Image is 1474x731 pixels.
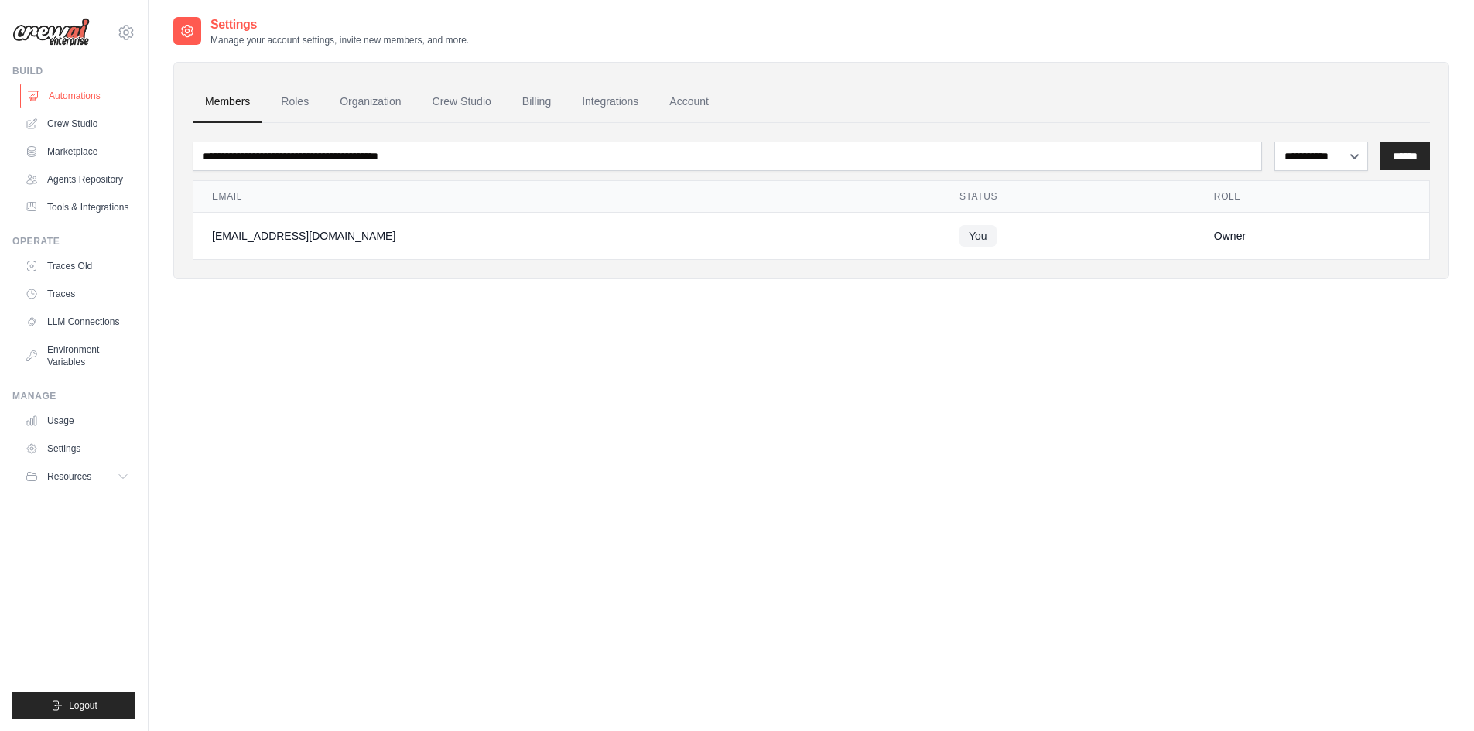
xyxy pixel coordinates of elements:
[19,167,135,192] a: Agents Repository
[12,390,135,402] div: Manage
[210,15,469,34] h2: Settings
[12,692,135,719] button: Logout
[19,195,135,220] a: Tools & Integrations
[19,111,135,136] a: Crew Studio
[569,81,651,123] a: Integrations
[12,18,90,47] img: Logo
[19,309,135,334] a: LLM Connections
[69,699,97,712] span: Logout
[12,65,135,77] div: Build
[47,470,91,483] span: Resources
[959,225,997,247] span: You
[210,34,469,46] p: Manage your account settings, invite new members, and more.
[327,81,413,123] a: Organization
[12,235,135,248] div: Operate
[20,84,137,108] a: Automations
[268,81,321,123] a: Roles
[510,81,563,123] a: Billing
[19,337,135,374] a: Environment Variables
[657,81,721,123] a: Account
[193,81,262,123] a: Members
[420,81,504,123] a: Crew Studio
[19,254,135,278] a: Traces Old
[19,436,135,461] a: Settings
[193,181,941,213] th: Email
[19,408,135,433] a: Usage
[1195,181,1429,213] th: Role
[941,181,1195,213] th: Status
[1214,228,1411,244] div: Owner
[212,228,922,244] div: [EMAIL_ADDRESS][DOMAIN_NAME]
[19,139,135,164] a: Marketplace
[19,282,135,306] a: Traces
[19,464,135,489] button: Resources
